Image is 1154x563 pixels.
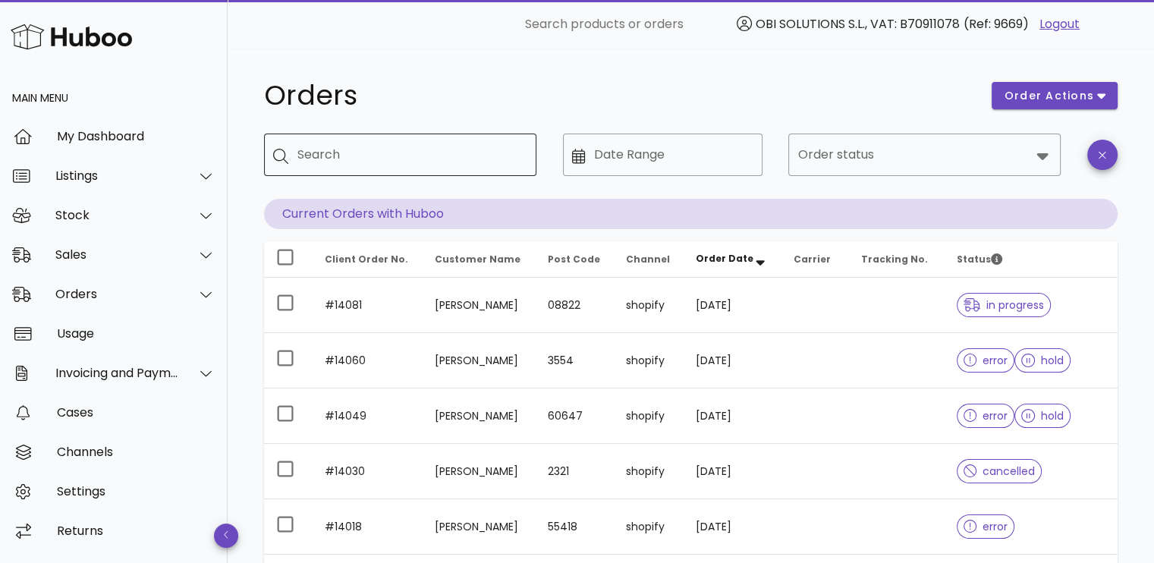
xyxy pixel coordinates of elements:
span: hold [1021,410,1064,421]
th: Client Order No. [313,241,423,278]
td: 55418 [536,499,614,555]
td: shopify [614,444,684,499]
div: Settings [57,484,215,499]
a: Logout [1039,15,1080,33]
span: error [964,355,1008,366]
span: hold [1021,355,1064,366]
span: Order Date [696,252,753,265]
td: shopify [614,278,684,333]
span: in progress [964,300,1044,310]
div: Orders [55,287,179,301]
td: [PERSON_NAME] [423,278,535,333]
span: Channel [626,253,670,266]
td: [PERSON_NAME] [423,444,535,499]
span: Post Code [548,253,600,266]
td: [PERSON_NAME] [423,333,535,388]
div: Returns [57,524,215,538]
div: Channels [57,445,215,459]
th: Post Code [536,241,614,278]
td: 2321 [536,444,614,499]
span: Tracking No. [861,253,928,266]
td: [DATE] [684,444,781,499]
img: Huboo Logo [11,20,132,53]
span: OBI SOLUTIONS S.L., VAT: B70911078 [756,15,960,33]
span: Client Order No. [325,253,408,266]
button: order actions [992,82,1118,109]
div: Stock [55,208,179,222]
th: Carrier [781,241,849,278]
th: Status [945,241,1118,278]
span: Customer Name [435,253,520,266]
td: shopify [614,499,684,555]
td: [PERSON_NAME] [423,499,535,555]
td: 3554 [536,333,614,388]
p: Current Orders with Huboo [264,199,1118,229]
span: cancelled [964,466,1036,477]
td: 60647 [536,388,614,444]
td: #14049 [313,388,423,444]
span: order actions [1004,88,1095,104]
div: Listings [55,168,179,183]
span: (Ref: 9669) [964,15,1029,33]
h1: Orders [264,82,973,109]
th: Order Date: Sorted descending. Activate to remove sorting. [684,241,781,278]
div: Usage [57,326,215,341]
td: shopify [614,333,684,388]
th: Tracking No. [849,241,945,278]
td: [DATE] [684,278,781,333]
div: Cases [57,405,215,420]
td: #14081 [313,278,423,333]
span: Status [957,253,1002,266]
td: [DATE] [684,333,781,388]
td: #14060 [313,333,423,388]
td: #14018 [313,499,423,555]
th: Channel [614,241,684,278]
div: My Dashboard [57,129,215,143]
td: 08822 [536,278,614,333]
div: Invoicing and Payments [55,366,179,380]
span: error [964,521,1008,532]
th: Customer Name [423,241,535,278]
td: [DATE] [684,388,781,444]
span: Carrier [794,253,831,266]
td: [DATE] [684,499,781,555]
span: error [964,410,1008,421]
td: #14030 [313,444,423,499]
div: Sales [55,247,179,262]
td: shopify [614,388,684,444]
td: [PERSON_NAME] [423,388,535,444]
div: Order status [788,134,1061,176]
